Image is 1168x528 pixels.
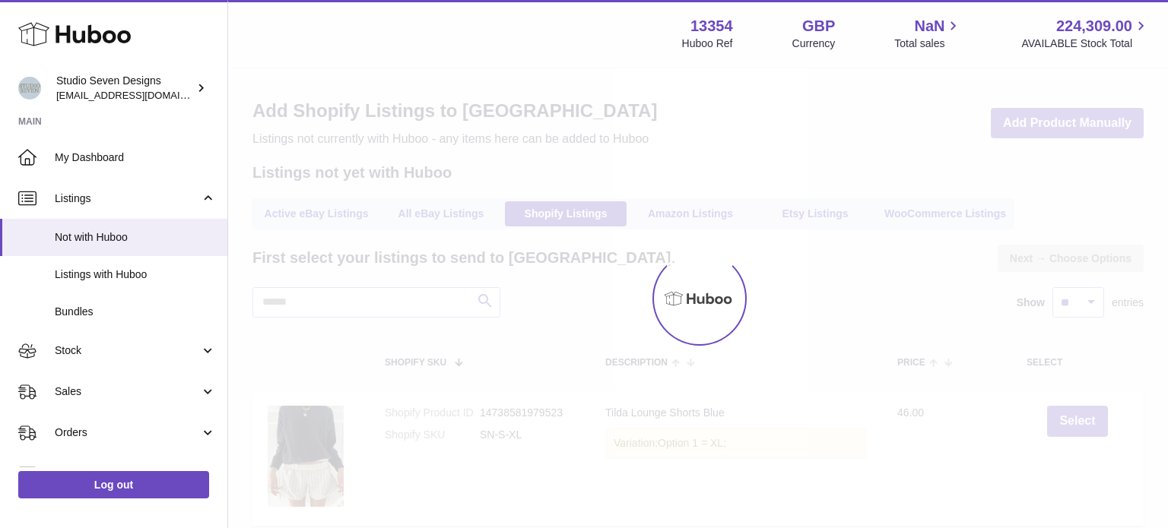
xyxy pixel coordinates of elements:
[55,267,216,282] span: Listings with Huboo
[914,16,944,36] span: NaN
[18,77,41,100] img: contact.studiosevendesigns@gmail.com
[682,36,733,51] div: Huboo Ref
[1056,16,1132,36] span: 224,309.00
[55,384,200,399] span: Sales
[55,343,200,358] span: Stock
[1021,36,1150,51] span: AVAILABLE Stock Total
[55,230,216,245] span: Not with Huboo
[55,425,200,440] span: Orders
[792,36,836,51] div: Currency
[56,74,193,103] div: Studio Seven Designs
[690,16,733,36] strong: 13354
[802,16,835,36] strong: GBP
[55,305,216,319] span: Bundles
[894,36,962,51] span: Total sales
[55,191,200,206] span: Listings
[56,89,224,101] span: [EMAIL_ADDRESS][DOMAIN_NAME]
[18,471,209,498] a: Log out
[1021,16,1150,51] a: 224,309.00 AVAILABLE Stock Total
[55,150,216,165] span: My Dashboard
[894,16,962,51] a: NaN Total sales
[55,466,216,481] span: Usage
